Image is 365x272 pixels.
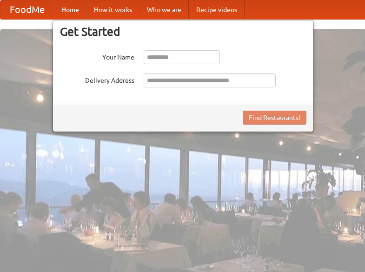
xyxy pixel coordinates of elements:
[86,0,139,19] a: How it works
[60,25,306,39] h3: Get Started
[0,0,54,19] a: FoodMe
[60,73,134,85] label: Delivery Address
[60,50,134,62] label: Your Name
[243,111,306,125] button: Find Restaurants!
[189,0,245,19] a: Recipe videos
[54,0,86,19] a: Home
[139,0,189,19] a: Who we are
